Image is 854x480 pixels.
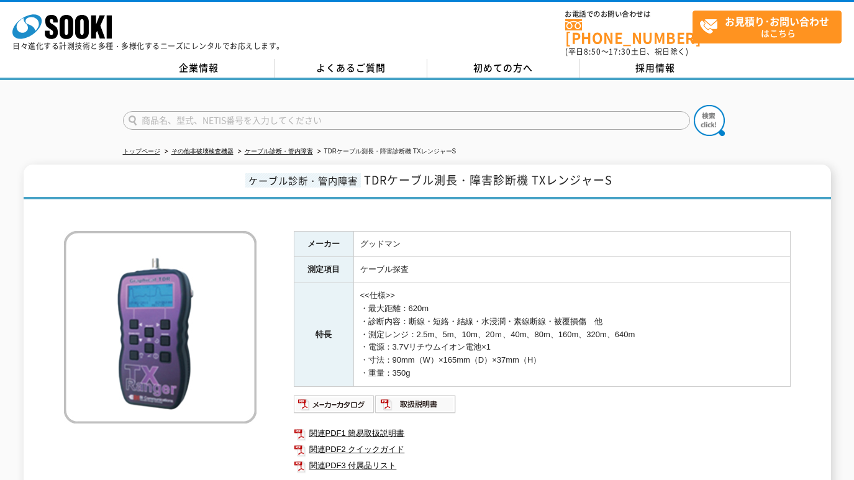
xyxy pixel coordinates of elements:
[294,257,353,283] th: 測定項目
[12,42,284,50] p: 日々進化する計測技術と多種・多様化するニーズにレンタルでお応えします。
[275,59,427,78] a: よくあるご質問
[294,394,375,414] img: メーカーカタログ
[123,59,275,78] a: 企業情報
[584,46,601,57] span: 8:50
[699,11,841,42] span: はこちら
[375,402,457,412] a: 取扱説明書
[693,11,842,43] a: お見積り･お問い合わせはこちら
[353,257,790,283] td: ケーブル探査
[565,19,693,45] a: [PHONE_NUMBER]
[353,231,790,257] td: グッドマン
[294,425,791,442] a: 関連PDF1 簡易取扱説明書
[375,394,457,414] img: 取扱説明書
[64,231,257,423] img: TDRケーブル測長・障害診断機 TXレンジャーS
[473,61,533,75] span: 初めての方へ
[245,148,313,155] a: ケーブル診断・管内障害
[315,145,457,158] li: TDRケーブル測長・障害診断機 TXレンジャーS
[353,283,790,387] td: <<仕様>> ・最大距離：620m ・診断内容：断線・短絡・結線・水浸潤・素線断線・被覆損傷 他 ・測定レンジ：2.5m、5m、10m、20ｍ、40m、80m、160m、320m、640m ・電...
[123,111,690,130] input: 商品名、型式、NETIS番号を入力してください
[245,173,361,188] span: ケーブル診断・管内障害
[294,402,375,412] a: メーカーカタログ
[725,14,829,29] strong: お見積り･お問い合わせ
[609,46,631,57] span: 17:30
[294,442,791,458] a: 関連PDF2 クイックガイド
[294,283,353,387] th: 特長
[171,148,234,155] a: その他非破壊検査機器
[565,11,693,18] span: お電話でのお問い合わせは
[123,148,160,155] a: トップページ
[427,59,579,78] a: 初めての方へ
[364,171,612,188] span: TDRケーブル測長・障害診断機 TXレンジャーS
[694,105,725,136] img: btn_search.png
[294,231,353,257] th: メーカー
[565,46,688,57] span: (平日 ～ 土日、祝日除く)
[294,458,791,474] a: 関連PDF3 付属品リスト
[579,59,732,78] a: 採用情報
